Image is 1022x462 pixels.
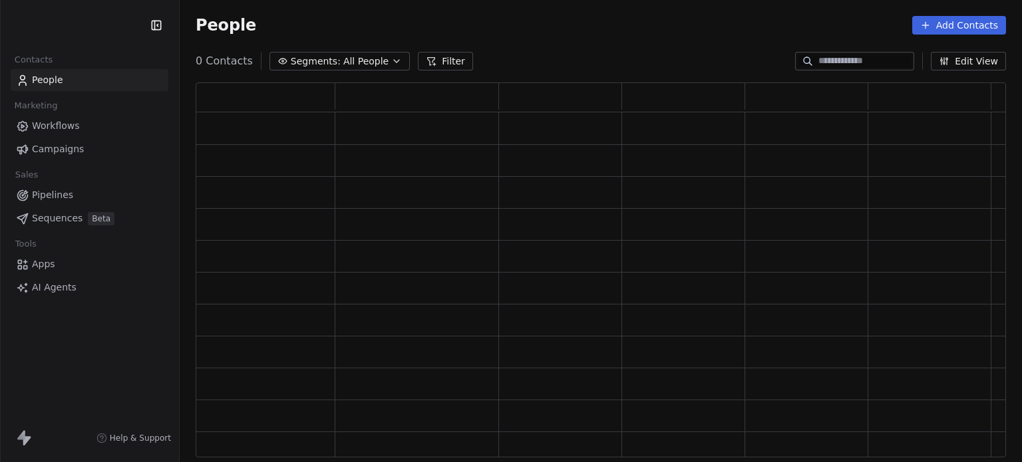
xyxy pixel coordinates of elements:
a: Workflows [11,115,168,137]
a: SequencesBeta [11,207,168,229]
span: Contacts [9,50,59,70]
span: Pipelines [32,188,73,202]
button: Add Contacts [912,16,1006,35]
span: People [32,73,63,87]
span: Workflows [32,119,80,133]
span: Sales [9,165,44,185]
span: AI Agents [32,281,77,294]
span: Marketing [9,96,63,116]
span: All People [343,55,389,68]
span: Beta [88,212,114,225]
a: Apps [11,253,168,275]
span: Campaigns [32,142,84,156]
span: Apps [32,257,55,271]
span: People [196,15,256,35]
button: Edit View [931,52,1006,70]
span: Sequences [32,211,83,225]
span: Segments: [291,55,341,68]
a: Campaigns [11,138,168,160]
button: Filter [418,52,473,70]
a: AI Agents [11,277,168,298]
span: Help & Support [110,433,171,443]
a: People [11,69,168,91]
span: Tools [9,234,42,254]
a: Pipelines [11,184,168,206]
span: 0 Contacts [196,53,253,69]
a: Help & Support [96,433,171,443]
